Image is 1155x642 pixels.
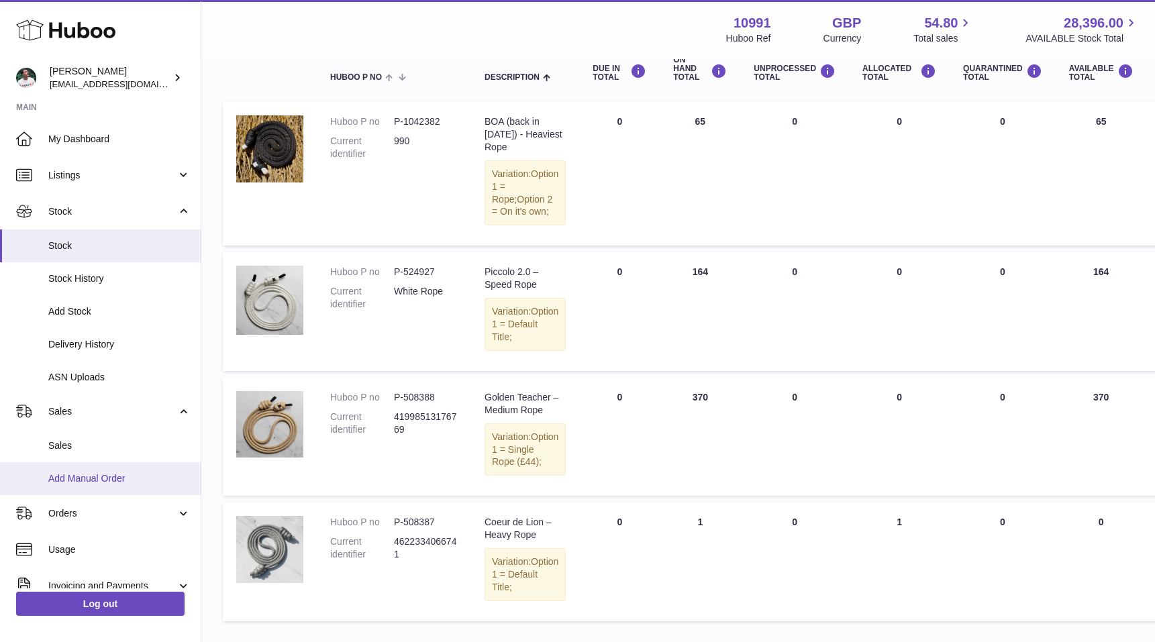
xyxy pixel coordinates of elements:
span: Sales [48,405,177,418]
div: Huboo Ref [726,32,771,45]
td: 370 [660,378,740,496]
span: 0 [1000,266,1005,277]
dt: Huboo P no [330,266,394,278]
div: BOA (back in [DATE]) - Heaviest Rope [485,115,566,154]
span: Option 1 = Rope; [492,168,558,205]
div: ALLOCATED Total [862,64,936,82]
dd: 990 [394,135,458,160]
dd: 41998513176769 [394,411,458,436]
span: 28,396.00 [1064,14,1123,32]
span: 0 [1000,517,1005,527]
div: Golden Teacher – Medium Rope [485,391,566,417]
img: product image [236,115,303,182]
span: Usage [48,543,191,556]
span: Option 2 = On it's own; [492,194,552,217]
div: Variation: [485,160,566,226]
div: ON HAND Total [673,56,727,83]
img: product image [236,391,303,458]
div: DUE IN TOTAL [593,64,646,82]
span: Stock [48,205,177,218]
td: 0 [740,252,849,370]
a: 28,396.00 AVAILABLE Stock Total [1025,14,1139,45]
dt: Current identifier [330,535,394,561]
div: AVAILABLE Total [1069,64,1134,82]
span: 0 [1000,392,1005,403]
span: Total sales [913,32,973,45]
span: Orders [48,507,177,520]
span: Stock History [48,272,191,285]
span: 54.80 [924,14,958,32]
td: 0 [579,378,660,496]
span: Add Stock [48,305,191,318]
td: 65 [660,102,740,246]
span: Option 1 = Default Title; [492,306,558,342]
span: AVAILABLE Stock Total [1025,32,1139,45]
span: Delivery History [48,338,191,351]
div: [PERSON_NAME] [50,65,170,91]
td: 0 [579,102,660,246]
td: 0 [740,378,849,496]
img: product image [236,516,303,583]
td: 370 [1056,378,1147,496]
span: Sales [48,439,191,452]
strong: 10991 [734,14,771,32]
span: Add Manual Order [48,472,191,485]
td: 1 [849,502,950,621]
td: 0 [1056,502,1147,621]
a: Log out [16,592,185,616]
dd: P-508387 [394,516,458,529]
span: Description [485,73,540,82]
td: 0 [579,252,660,370]
dt: Huboo P no [330,516,394,529]
td: 164 [1056,252,1147,370]
dt: Huboo P no [330,391,394,404]
dt: Current identifier [330,411,394,436]
div: UNPROCESSED Total [754,64,836,82]
span: My Dashboard [48,133,191,146]
td: 0 [740,502,849,621]
dd: P-524927 [394,266,458,278]
span: Option 1 = Single Rope (£44); [492,431,558,468]
div: Piccolo 2.0 – Speed Rope [485,266,566,291]
span: [EMAIL_ADDRESS][DOMAIN_NAME] [50,78,197,89]
dd: P-508388 [394,391,458,404]
a: 54.80 Total sales [913,14,973,45]
td: 0 [849,102,950,246]
td: 1 [660,502,740,621]
strong: GBP [832,14,861,32]
td: 0 [849,252,950,370]
dt: Current identifier [330,135,394,160]
dd: 4622334066741 [394,535,458,561]
dd: White Rope [394,285,458,311]
span: Stock [48,239,191,252]
td: 65 [1056,102,1147,246]
dd: P-1042382 [394,115,458,128]
div: Variation: [485,423,566,476]
dt: Huboo P no [330,115,394,128]
span: Invoicing and Payments [48,580,177,592]
span: Listings [48,169,177,182]
td: 0 [740,102,849,246]
span: ASN Uploads [48,371,191,384]
td: 0 [849,378,950,496]
div: Currency [823,32,862,45]
img: product image [236,266,303,335]
span: 0 [1000,116,1005,127]
div: Coeur de Lion – Heavy Rope [485,516,566,541]
td: 0 [579,502,660,621]
div: Variation: [485,548,566,601]
td: 164 [660,252,740,370]
div: QUARANTINED Total [963,64,1042,82]
dt: Current identifier [330,285,394,311]
span: Option 1 = Default Title; [492,556,558,592]
span: Huboo P no [330,73,382,82]
img: timshieff@gmail.com [16,68,36,88]
div: Variation: [485,298,566,351]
